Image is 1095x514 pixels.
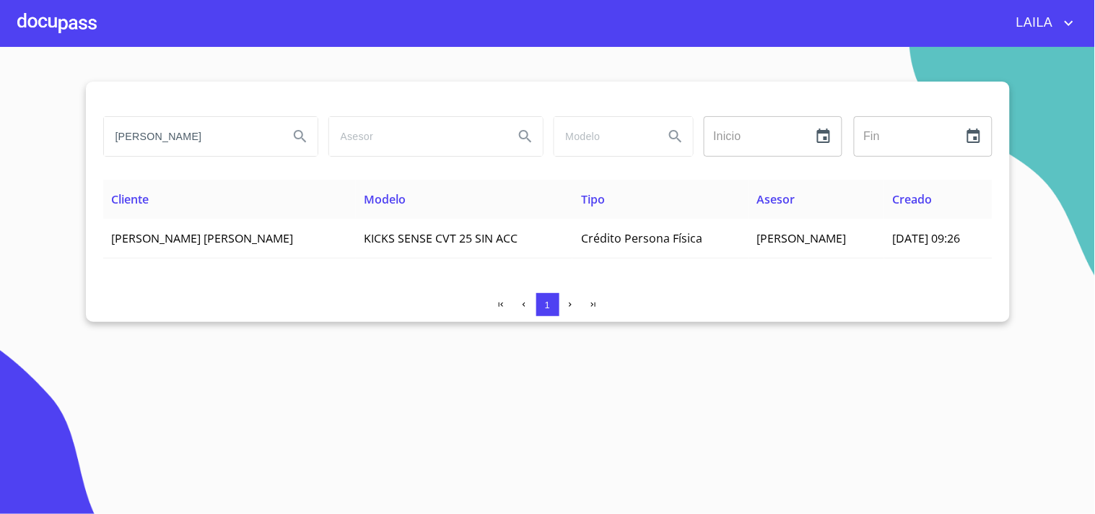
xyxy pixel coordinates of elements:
[329,117,502,156] input: search
[104,117,277,156] input: search
[893,230,961,246] span: [DATE] 09:26
[365,230,518,246] span: KICKS SENSE CVT 25 SIN ACC
[757,191,795,207] span: Asesor
[893,191,933,207] span: Creado
[554,117,653,156] input: search
[536,293,559,316] button: 1
[581,191,605,207] span: Tipo
[1005,12,1060,35] span: LAILA
[365,191,406,207] span: Modelo
[283,119,318,154] button: Search
[508,119,543,154] button: Search
[112,191,149,207] span: Cliente
[545,300,550,310] span: 1
[757,230,847,246] span: [PERSON_NAME]
[1005,12,1078,35] button: account of current user
[658,119,693,154] button: Search
[112,230,294,246] span: [PERSON_NAME] [PERSON_NAME]
[581,230,702,246] span: Crédito Persona Física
